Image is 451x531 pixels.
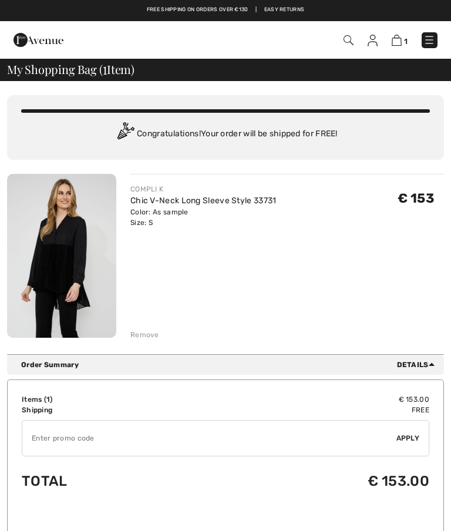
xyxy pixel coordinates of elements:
span: 1 [103,61,107,76]
div: COMPLI K [130,184,277,194]
div: Order Summary [21,359,439,370]
img: 1ère Avenue [14,28,63,52]
td: € 153.00 [194,394,429,405]
td: Items ( ) [22,394,194,405]
span: 1 [46,395,50,404]
span: Details [397,359,439,370]
img: Menu [423,34,435,46]
td: Total [22,461,194,501]
span: | [255,6,257,14]
input: Promo code [22,421,396,456]
a: Chic V-Neck Long Sleeve Style 33731 [130,196,277,206]
div: Remove [130,330,159,340]
td: Free [194,405,429,415]
td: Shipping [22,405,194,415]
a: 1 [392,34,408,46]
img: Search [344,35,354,45]
a: Easy Returns [264,6,305,14]
img: Shopping Bag [392,35,402,46]
a: 1ère Avenue [14,35,63,45]
span: Apply [396,433,420,443]
td: € 153.00 [194,461,429,501]
img: Congratulation2.svg [113,122,137,146]
a: Free shipping on orders over €130 [147,6,248,14]
img: My Info [368,35,378,46]
div: Color: As sample Size: S [130,207,277,228]
img: Chic V-Neck Long Sleeve Style 33731 [7,174,116,338]
div: Congratulations! Your order will be shipped for FREE! [21,122,430,146]
span: 1 [404,37,408,46]
span: My Shopping Bag ( Item) [7,63,134,75]
span: € 153 [398,190,435,206]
